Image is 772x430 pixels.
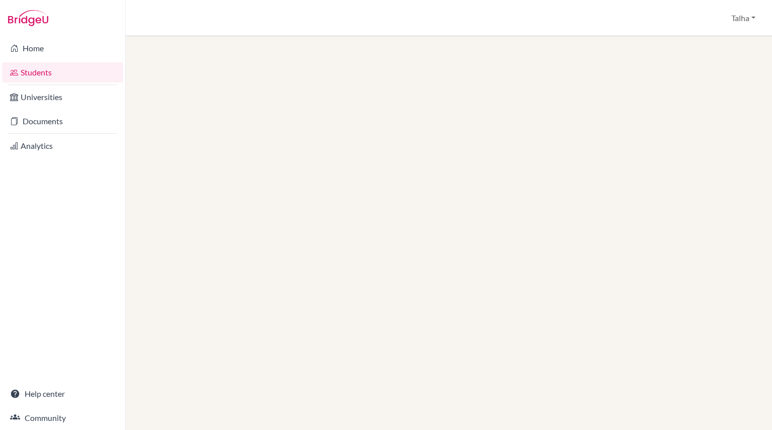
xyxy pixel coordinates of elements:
[727,9,760,28] button: Talha
[2,408,123,428] a: Community
[2,87,123,107] a: Universities
[2,38,123,58] a: Home
[2,111,123,131] a: Documents
[8,10,48,26] img: Bridge-U
[2,384,123,404] a: Help center
[2,62,123,82] a: Students
[2,136,123,156] a: Analytics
